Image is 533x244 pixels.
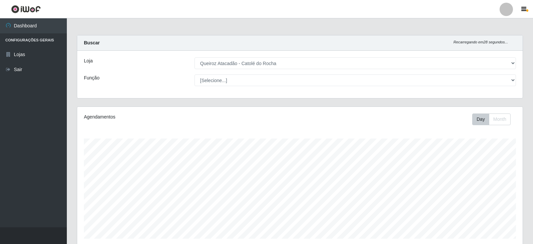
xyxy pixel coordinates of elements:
[472,113,511,125] div: First group
[84,113,258,120] div: Agendamentos
[489,113,511,125] button: Month
[84,57,93,64] label: Loja
[472,113,489,125] button: Day
[84,74,100,81] label: Função
[453,40,508,44] i: Recarregando em 28 segundos...
[84,40,100,45] strong: Buscar
[11,5,41,13] img: CoreUI Logo
[472,113,516,125] div: Toolbar with button groups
